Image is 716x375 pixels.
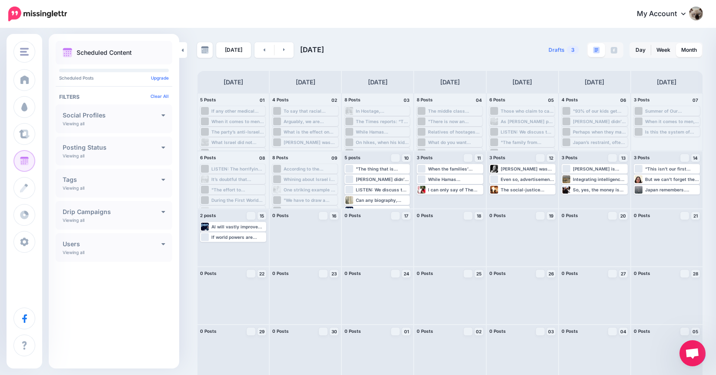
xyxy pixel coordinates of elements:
div: So, yes, the money is dirty. But all money is dirty, not just money that is second cousins with I... [573,187,627,192]
span: 18 [477,214,481,218]
span: 3 [567,46,579,54]
p: Viewing all [63,153,84,158]
span: 0 Posts [417,328,433,334]
div: [PERSON_NAME] didn’t pick this fight with progressive presentism. The fight began with an assault... [356,177,409,182]
span: 0 Posts [634,213,650,218]
div: LISTEN: We discuss the remarkable historical turn as Israel makes it clear to [DEMOGRAPHIC_DATA] ... [356,187,409,192]
a: 30 [330,328,338,335]
img: menu.png [20,48,29,56]
h4: 05 [547,96,555,104]
span: 3 Posts [417,155,433,160]
span: 05 [693,329,698,334]
a: 20 [619,212,628,220]
div: Japan’s restraint, often mistaken for weakness, is strategic misdirection—concealing the steel be... [573,140,627,145]
div: AI systems will keep getting better, but they may never fully banish the underlying uncertainties... [356,208,409,213]
div: If world powers are going to defend Hamas every time it rejects a cease-fire, there won’t be a ce... [211,234,265,240]
div: Israel's war against Hamas has been hampered by a legion of critics who know everything there is ... [428,150,481,155]
div: [PERSON_NAME] is hardly the first critic of Israel to think along these lines. Whenever there has... [573,166,627,171]
span: 0 Posts [345,328,361,334]
a: 11 [475,154,483,162]
h4: 08 [258,154,266,162]
div: When the families’ request for the case to be reheard by the full court was denied, one of the ju... [428,166,482,171]
div: [PERSON_NAME] was always fun to argue with, to read, to share a stage or television set with, to ... [284,140,338,145]
span: 25 [476,271,482,276]
p: Viewing all [63,250,84,255]
span: 13 [621,156,626,160]
h4: Posting Status [63,144,161,151]
span: 0 Posts [272,213,289,218]
span: 3 Posts [489,155,505,160]
div: But we can’t forget the activist class in the West, which needs the flame of [GEOGRAPHIC_DATA] to... [645,177,699,182]
div: According to the Columbia [DEMOGRAPHIC_DATA] & [DEMOGRAPHIC_DATA] Students account on X, a past t... [284,166,337,171]
div: Relatives of hostages were harassed while putting up posters of their own missing family members.... [428,129,481,134]
div: Integrating intelligence and firepower—especially airpower—on a short fuse, the [DEMOGRAPHIC_DATA... [573,177,627,182]
span: 6 Posts [200,155,216,160]
span: 29 [259,329,264,334]
a: Week [651,43,676,57]
span: 3 Posts [562,155,578,160]
a: 29 [258,328,266,335]
a: 14 [691,154,700,162]
span: 0 Posts [272,271,289,276]
img: facebook-grey-square.png [611,47,617,54]
span: 0 Posts [634,271,650,276]
div: "There is now an industry dedicated to the depersonalization of non-leftist figures . . . where i... [428,119,481,124]
p: Viewing all [63,185,84,191]
span: 27 [621,271,626,276]
span: 0 Posts [272,328,289,334]
div: "The thing that is unnerving people now is . . . you don't know where it's coming from, it's by d... [356,166,409,171]
a: Day [630,43,651,57]
div: "The effort to destigmatize people who were suffering was fine, the problem is that now we have a... [211,187,264,192]
div: Perhaps when they made that promise, they hadn’t considered the symbology of the rhetoric that al... [573,129,627,134]
div: What Israel did not know, could not have known, as it was undergoing these existential torments, ... [211,140,264,145]
p: Viewing all [63,121,84,126]
a: 28 [691,270,700,278]
span: 6 Posts [489,97,505,102]
img: calendar-grey-darker.png [201,46,209,54]
h4: 06 [619,96,628,104]
span: 0 Posts [345,271,361,276]
span: 04 [620,329,626,334]
span: 4 Posts [562,97,578,102]
span: 20 [620,214,626,218]
div: "93% of our kids get jobs after they graduate. What is missing is they don't say 'when your child... [573,108,627,114]
a: 05 [691,328,700,335]
span: 0 Posts [200,328,217,334]
div: Is this the system of higher education the [DEMOGRAPHIC_DATA] people want to support to the tune ... [645,129,699,134]
h4: [DATE] [585,77,604,87]
span: 0 Posts [489,271,506,276]
div: What is the effect on aspiring Democratic activists? If you are told to ban the Star of [PERSON_N... [284,129,338,134]
a: 21 [691,212,700,220]
a: 13 [619,154,628,162]
span: 0 Posts [417,271,433,276]
div: Open chat [679,340,706,366]
h4: 01 [258,96,266,104]
div: The party’s anti-Israel turn will speed up, mostly because we won’t have to sit through [PERSON_N... [211,129,264,134]
h4: 03 [402,96,411,104]
a: 25 [475,270,483,278]
h4: 04 [475,96,483,104]
span: 03 [548,329,554,334]
p: Viewing all [63,218,84,223]
h4: Tags [63,177,161,183]
span: 8 Posts [345,97,361,102]
div: AI will vastly improve efficiency, outcomes, and even safety in most industries. But right now, t... [211,224,265,229]
span: 11 [477,156,481,160]
span: 01 [404,329,409,334]
span: 2 posts [200,213,216,218]
div: LISTEN: The horrifying murder of a young woman on the light rail in [GEOGRAPHIC_DATA] has cast a ... [211,166,264,171]
div: Arguably, we are wasting a great deal of time and treasure creating a socially detrimental cadre ... [284,119,338,124]
a: Drafts3 [543,42,584,58]
div: Can any biography, lashed as the genre is to facts, hope to qualify not merely as artful but as t... [356,198,409,203]
a: [DATE] [216,42,251,58]
h4: Social Profiles [63,112,161,118]
span: 8 Posts [272,155,288,160]
span: 17 [404,214,408,218]
div: On hikes, when his kids would plaintively ask when they would be reaching the summit, he would sa... [356,140,409,145]
span: 8 Posts [417,97,433,102]
div: What do you want [PERSON_NAME] to do—not make movies? What kind of world would that be? You shoul... [428,140,481,145]
div: The middle class survived the Great [MEDICAL_DATA], World War II, and disco. It will survive 2026... [428,108,481,114]
span: 30 [331,329,337,334]
h4: 07 [691,96,700,104]
a: 10 [402,154,411,162]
